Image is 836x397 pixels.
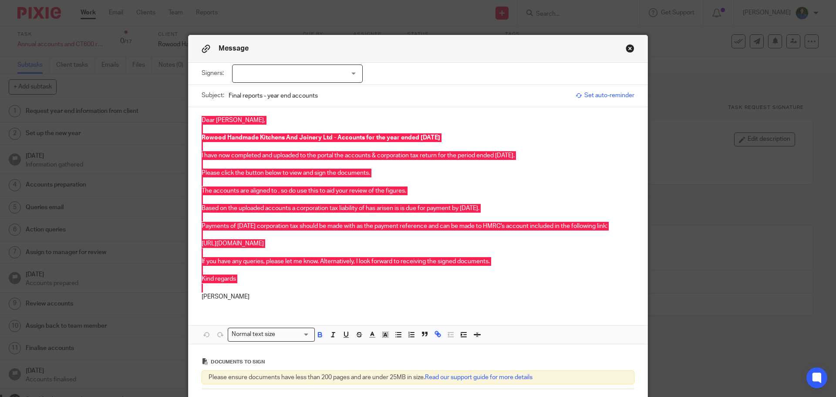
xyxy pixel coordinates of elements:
[202,257,634,266] p: If you have any queries, please let me know. Alternatively, I look forward to receiving the signe...
[202,151,634,160] p: I have now completed and uploaded to the portal the accounts & corporation tax return for the per...
[211,360,265,364] span: Documents to sign
[202,116,634,125] p: Dear [PERSON_NAME],
[202,241,264,247] a: [URL][DOMAIN_NAME]
[425,374,533,380] a: Read our support guide for more details
[202,69,228,78] label: Signers:
[278,330,310,339] input: Search for option
[202,204,634,213] p: Based on the uploaded accounts a corporation tax liability of has arisen is is due for payment by...
[230,330,277,339] span: Normal text size
[202,187,634,195] p: The accounts are aligned to , so do use this to aid your review of the figures.
[202,169,634,177] p: Please click the button below to view and sign the documents.
[228,328,315,341] div: Search for option
[576,91,634,100] span: Set auto-reminder
[202,135,440,141] strong: Rowood Handmade Kitchens And Joinery Ltd - Accounts for the year ended [DATE]
[202,222,634,231] p: Payments of [DATE] corporation tax should be made with as the payment reference and can be made t...
[202,370,634,384] div: Please ensure documents have less than 200 pages and are under 25MB in size.
[202,91,224,100] label: Subject:
[202,275,634,283] p: Kind regards
[202,292,634,301] p: [PERSON_NAME]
